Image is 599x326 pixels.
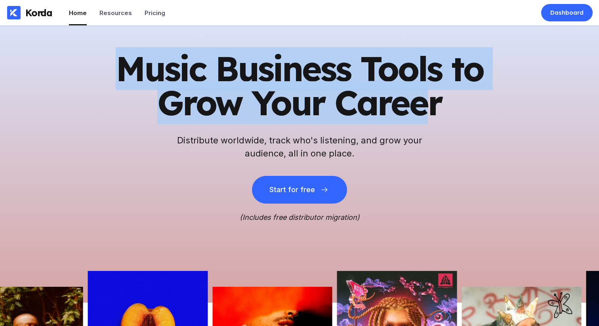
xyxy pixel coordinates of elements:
div: Start for free [269,186,315,194]
div: Home [69,9,87,17]
button: Start for free [252,176,347,204]
div: Korda [25,7,52,19]
div: Resources [99,9,132,17]
div: Dashboard [550,9,584,17]
h1: Music Business Tools to Grow Your Career [105,51,494,120]
i: (Includes free distributor migration) [240,213,360,221]
h2: Distribute worldwide, track who's listening, and grow your audience, all in one place. [173,134,426,160]
div: Pricing [145,9,165,17]
a: Dashboard [541,4,593,21]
